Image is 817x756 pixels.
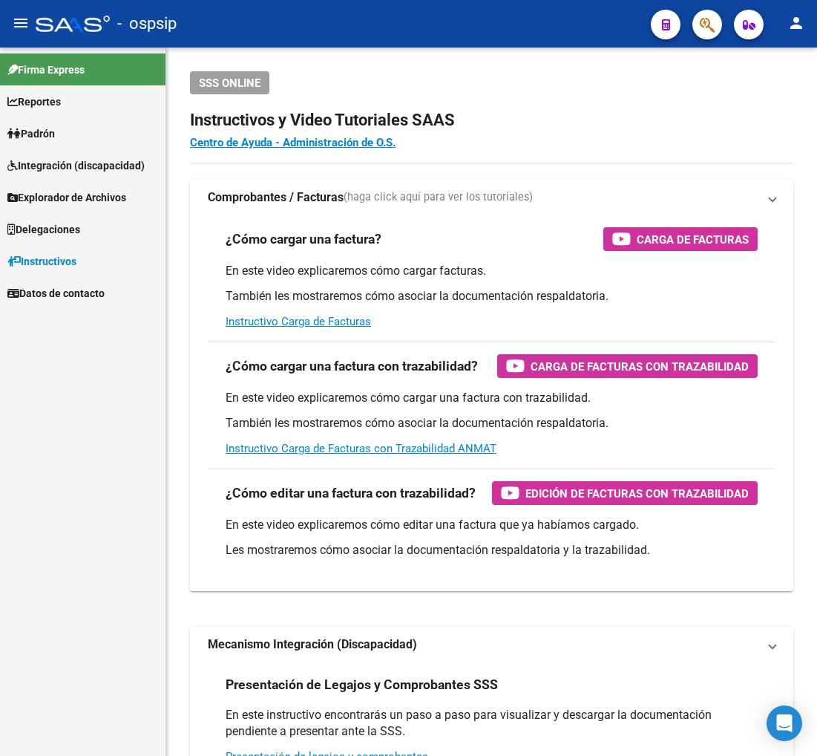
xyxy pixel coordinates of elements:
[190,71,269,94] button: SSS ONLINE
[344,189,533,206] span: (haga click aquí para ver los tutoriales)
[7,62,85,78] span: Firma Express
[190,215,793,591] div: Comprobantes / Facturas(haga click aquí para ver los tutoriales)
[7,253,76,270] span: Instructivos
[226,390,758,406] p: En este video explicaremos cómo cargar una factura con trazabilidad.
[190,136,396,149] a: Centro de Ayuda - Administración de O.S.
[226,229,381,250] h3: ¿Cómo cargar una factura?
[226,542,758,558] p: Les mostraremos cómo asociar la documentación respaldatoria y la trazabilidad.
[7,94,61,110] span: Reportes
[226,315,371,328] a: Instructivo Carga de Facturas
[492,481,758,505] button: Edición de Facturas con Trazabilidad
[226,483,476,504] h3: ¿Cómo editar una factura con trazabilidad?
[7,221,80,238] span: Delegaciones
[7,189,126,206] span: Explorador de Archivos
[117,7,177,40] span: - ospsip
[12,14,30,32] mat-icon: menu
[208,636,417,653] strong: Mecanismo Integración (Discapacidad)
[190,627,793,662] mat-expansion-panel-header: Mecanismo Integración (Discapacidad)
[767,706,802,741] div: Open Intercom Messenger
[190,106,793,134] h2: Instructivos y Video Tutoriales SAAS
[226,356,478,377] h3: ¿Cómo cargar una factura con trazabilidad?
[531,357,749,376] span: Carga de Facturas con Trazabilidad
[226,517,758,533] p: En este video explicaremos cómo editar una factura que ya habíamos cargado.
[190,180,793,215] mat-expansion-panel-header: Comprobantes / Facturas(haga click aquí para ver los tutoriales)
[226,415,758,431] p: También les mostraremos cómo asociar la documentación respaldatoria.
[7,285,105,302] span: Datos de contacto
[226,674,498,695] h3: Presentación de Legajos y Comprobantes SSS
[7,157,145,174] span: Integración (discapacidad)
[226,288,758,304] p: También les mostraremos cómo asociar la documentación respaldatoria.
[226,707,758,740] p: En este instructivo encontrarás un paso a paso para visualizar y descargar la documentación pendi...
[226,442,496,455] a: Instructivo Carga de Facturas con Trazabilidad ANMAT
[525,484,749,503] span: Edición de Facturas con Trazabilidad
[199,76,260,90] span: SSS ONLINE
[603,227,758,251] button: Carga de Facturas
[208,189,344,206] strong: Comprobantes / Facturas
[497,354,758,378] button: Carga de Facturas con Trazabilidad
[787,14,805,32] mat-icon: person
[7,126,55,142] span: Padrón
[637,230,749,249] span: Carga de Facturas
[226,263,758,279] p: En este video explicaremos cómo cargar facturas.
